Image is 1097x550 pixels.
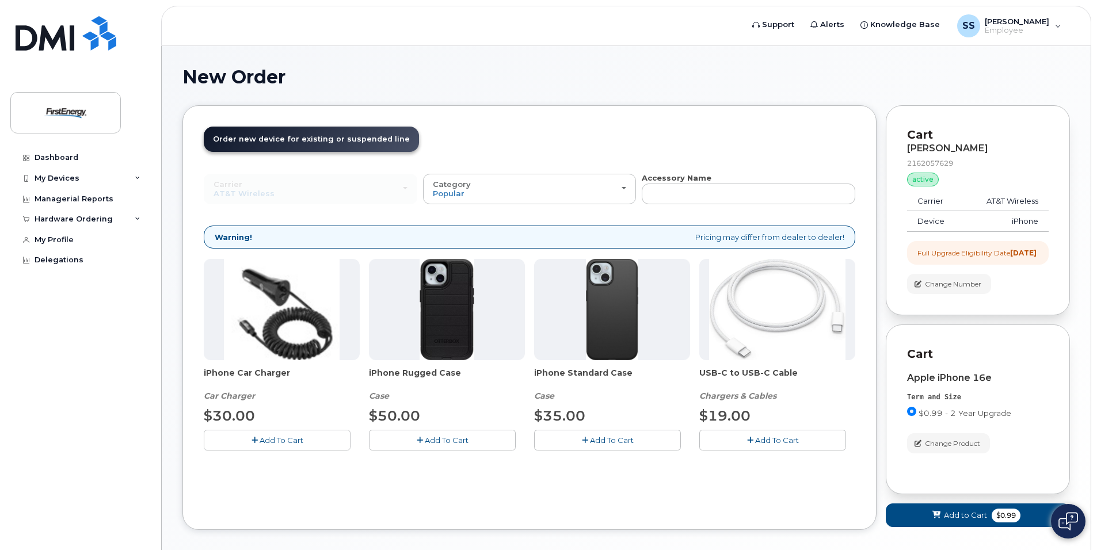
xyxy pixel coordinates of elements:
div: iPhone Car Charger [204,367,360,402]
button: Add To Cart [534,430,681,450]
em: Chargers & Cables [699,391,776,401]
span: Category [433,179,471,189]
span: iPhone Standard Case [534,367,690,390]
button: Add To Cart [699,430,846,450]
span: Add To Cart [425,436,468,445]
span: Add to Cart [944,510,987,521]
strong: [DATE] [1010,249,1037,257]
div: 2162057629 [907,158,1049,168]
div: Full Upgrade Eligibility Date [917,248,1037,258]
img: Open chat [1058,512,1078,530]
img: iphonesecg.jpg [224,259,340,360]
span: $50.00 [369,407,420,424]
td: AT&T Wireless [963,191,1049,212]
span: $0.99 [992,509,1020,522]
img: USB-C.jpg [709,259,845,360]
h1: New Order [182,67,1070,87]
td: Device [907,211,963,232]
div: active [907,173,939,186]
div: iPhone Rugged Case [369,367,525,402]
input: $0.99 - 2 Year Upgrade [907,407,916,416]
button: Category Popular [423,174,637,204]
p: Cart [907,127,1049,143]
span: Change Product [925,438,980,449]
em: Case [369,391,389,401]
span: USB-C to USB-C Cable [699,367,855,390]
em: Case [534,391,554,401]
button: Change Product [907,433,990,453]
span: Change Number [925,279,981,289]
button: Change Number [907,274,991,294]
div: [PERSON_NAME] [907,143,1049,154]
span: Add To Cart [590,436,634,445]
span: Order new device for existing or suspended line [213,135,410,143]
span: $19.00 [699,407,751,424]
span: $0.99 - 2 Year Upgrade [919,408,1011,418]
span: Add To Cart [260,436,303,445]
span: $35.00 [534,407,585,424]
strong: Accessory Name [642,173,711,182]
em: Car Charger [204,391,255,401]
div: Term and Size [907,392,1049,402]
span: iPhone Car Charger [204,367,360,390]
span: Popular [433,189,464,198]
button: Add To Cart [204,430,351,450]
img: Defender.jpg [420,259,474,360]
span: iPhone Rugged Case [369,367,525,390]
div: Apple iPhone 16e [907,373,1049,383]
button: Add to Cart $0.99 [886,503,1070,527]
img: Symmetry.jpg [586,259,638,360]
p: Cart [907,346,1049,362]
div: USB-C to USB-C Cable [699,367,855,402]
td: iPhone [963,211,1049,232]
strong: Warning! [215,232,252,243]
div: iPhone Standard Case [534,367,690,402]
span: Add To Cart [755,436,799,445]
span: $30.00 [204,407,255,424]
div: Pricing may differ from dealer to dealer! [204,226,855,249]
td: Carrier [907,191,963,212]
button: Add To Cart [369,430,516,450]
